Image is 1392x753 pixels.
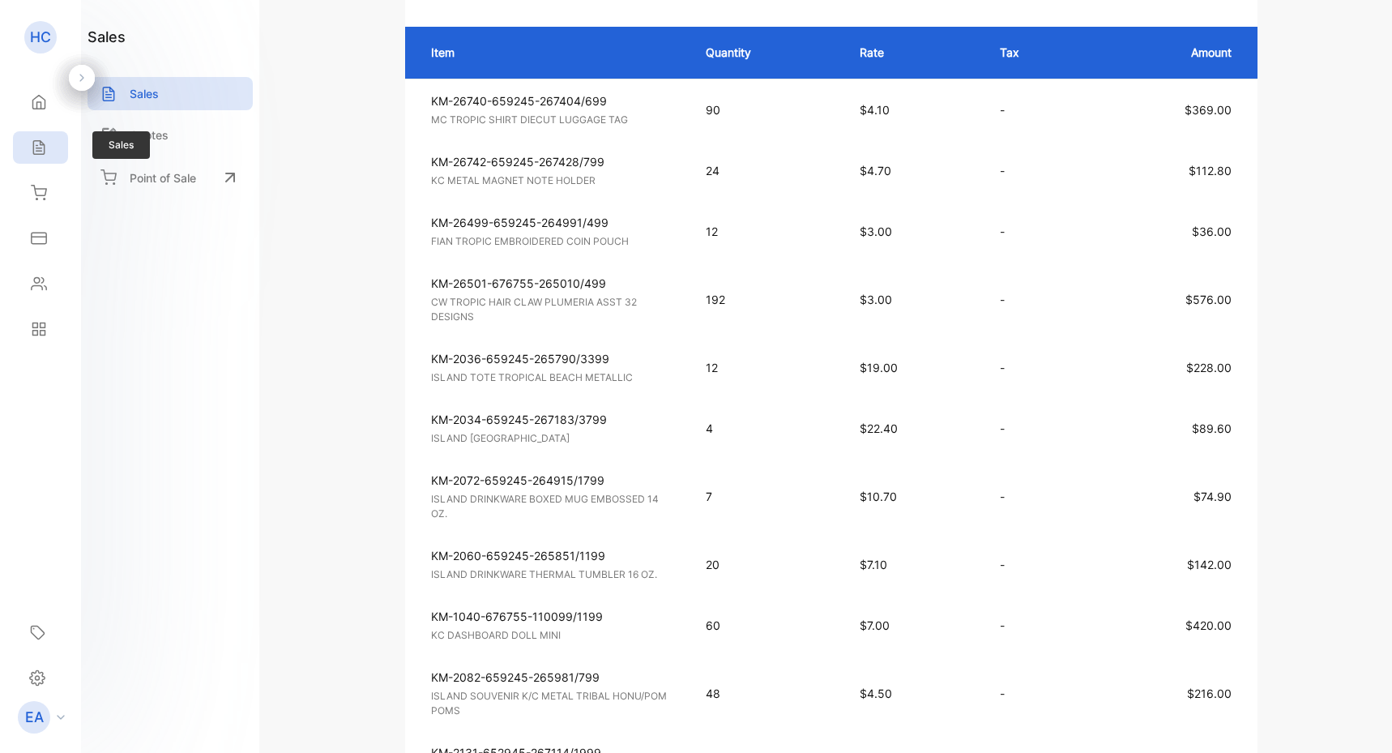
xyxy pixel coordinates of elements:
p: 12 [706,223,828,240]
span: $142.00 [1187,558,1232,571]
p: Tax [1000,44,1070,61]
a: Sales [88,77,253,110]
p: 192 [706,291,828,308]
p: - [1000,556,1070,573]
span: $216.00 [1187,687,1232,700]
p: Rate [860,44,967,61]
p: 4 [706,420,828,437]
p: KM-1040-676755-110099/1199 [431,608,677,625]
span: $3.00 [860,225,892,238]
p: 24 [706,162,828,179]
p: Amount [1104,44,1232,61]
span: $369.00 [1185,103,1232,117]
p: - [1000,291,1070,308]
span: Sales [92,131,150,159]
span: $89.60 [1192,421,1232,435]
p: KC DASHBOARD DOLL MINI [431,628,677,643]
span: $7.10 [860,558,887,571]
p: - [1000,101,1070,118]
p: KM-26501-676755-265010/499 [431,275,677,292]
p: EA [25,707,44,728]
p: ISLAND TOTE TROPICAL BEACH METALLIC [431,370,677,385]
p: KM-26499-659245-264991/499 [431,214,677,231]
h1: sales [88,26,126,48]
span: $112.80 [1189,164,1232,178]
button: Open LiveChat chat widget [13,6,62,55]
p: KC METAL MAGNET NOTE HOLDER [431,173,677,188]
p: MC TROPIC SHIRT DIECUT LUGGAGE TAG [431,113,677,127]
p: ISLAND DRINKWARE THERMAL TUMBLER 16 OZ. [431,567,677,582]
span: $4.10 [860,103,890,117]
span: $10.70 [860,490,897,503]
p: Item [431,44,673,61]
p: - [1000,223,1070,240]
p: KM-2036-659245-265790/3399 [431,350,677,367]
p: - [1000,162,1070,179]
p: - [1000,488,1070,505]
p: CW TROPIC HAIR CLAW PLUMERIA ASST 32 DESIGNS [431,295,677,324]
p: - [1000,617,1070,634]
p: 7 [706,488,828,505]
p: Point of Sale [130,169,196,186]
span: $4.50 [860,687,892,700]
p: KM-26740-659245-267404/699 [431,92,677,109]
span: $22.40 [860,421,898,435]
span: $576.00 [1185,293,1232,306]
p: KM-26742-659245-267428/799 [431,153,677,170]
span: $3.00 [860,293,892,306]
p: Quotes [130,126,169,143]
p: - [1000,685,1070,702]
span: $420.00 [1185,618,1232,632]
p: ISLAND SOUVENIR K/C METAL TRIBAL HONU/POM POMS [431,689,677,718]
span: $19.00 [860,361,898,374]
p: 60 [706,617,828,634]
a: Quotes [88,118,253,152]
p: KM-2082-659245-265981/799 [431,669,677,686]
p: FIAN TROPIC EMBROIDERED COIN POUCH [431,234,677,249]
p: KM-2034-659245-267183/3799 [431,411,677,428]
p: 20 [706,556,828,573]
span: $228.00 [1186,361,1232,374]
p: - [1000,359,1070,376]
span: $4.70 [860,164,891,178]
span: $74.90 [1193,490,1232,503]
p: KM-2060-659245-265851/1199 [431,547,677,564]
p: 48 [706,685,828,702]
p: HC [30,27,51,48]
p: 90 [706,101,828,118]
p: KM-2072-659245-264915/1799 [431,472,677,489]
p: ISLAND DRINKWARE BOXED MUG EMBOSSED 14 OZ. [431,492,677,521]
span: $36.00 [1192,225,1232,238]
p: 12 [706,359,828,376]
a: Point of Sale [88,160,253,195]
span: $7.00 [860,618,890,632]
p: ISLAND [GEOGRAPHIC_DATA] [431,431,677,446]
p: - [1000,420,1070,437]
p: Quantity [706,44,828,61]
p: Sales [130,85,159,102]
